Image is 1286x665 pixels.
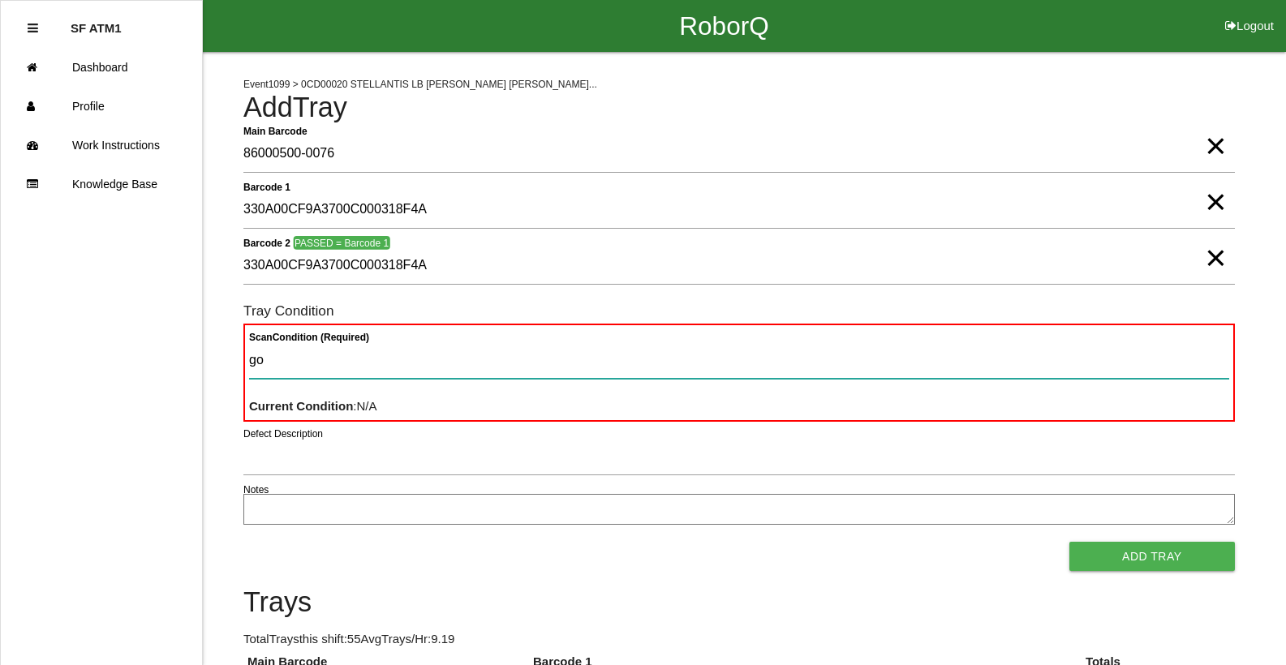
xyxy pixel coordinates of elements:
[249,332,369,343] b: Scan Condition (Required)
[243,79,597,90] span: Event 1099 > 0CD00020 STELLANTIS LB [PERSON_NAME] [PERSON_NAME]...
[1,48,202,87] a: Dashboard
[243,483,269,497] label: Notes
[1,165,202,204] a: Knowledge Base
[28,9,38,48] div: Close
[243,135,1235,173] input: Required
[243,125,308,136] b: Main Barcode
[243,587,1235,618] h4: Trays
[1069,542,1235,571] button: Add Tray
[249,399,353,413] b: Current Condition
[243,237,290,248] b: Barcode 2
[1205,225,1226,258] span: Clear Input
[243,181,290,192] b: Barcode 1
[249,399,377,413] span: : N/A
[1,87,202,126] a: Profile
[243,427,323,441] label: Defect Description
[71,9,122,35] p: SF ATM1
[293,236,389,250] span: PASSED = Barcode 1
[1205,114,1226,146] span: Clear Input
[243,303,1235,319] h6: Tray Condition
[1205,169,1226,202] span: Clear Input
[1,126,202,165] a: Work Instructions
[243,630,1235,649] p: Total Trays this shift: 55 Avg Trays /Hr: 9.19
[243,92,1235,123] h4: Add Tray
